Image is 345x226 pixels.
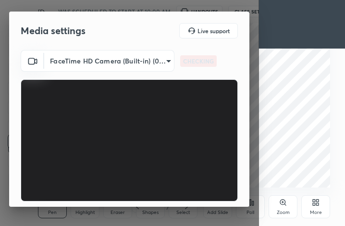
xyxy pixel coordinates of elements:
div: FaceTime HD Camera (Built-in) (05ac:8514) [44,50,174,72]
p: CHECKING [183,57,214,65]
h2: Media settings [21,25,86,37]
div: More [310,210,322,215]
div: Zoom [277,210,290,215]
h5: Live support [197,28,230,34]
